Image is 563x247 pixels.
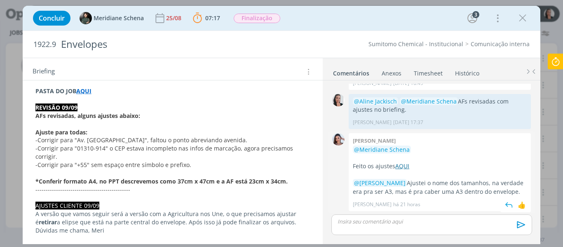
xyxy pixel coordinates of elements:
div: dialog [23,6,541,244]
p: Ajustei o nome dos tamanhos, na verdade era pra ser A3, mas é pra caber uma A3 dentro do envelope. [353,179,527,196]
strong: Ajuste para todas: [35,128,87,136]
span: Briefing [33,66,55,77]
span: 07:17 [205,14,220,22]
a: Comentários [333,66,370,78]
div: Anexos [382,69,401,78]
span: @Aline Jackisch [354,97,397,105]
span: -Corrigir para "+55" sem espaço entre símbolo e prefixo. [35,161,191,169]
img: answer.svg [503,199,515,211]
button: Finalização [233,13,281,24]
span: há 21 horas [393,201,420,208]
strong: REVISÃO 09/09 [35,104,77,111]
p: [PERSON_NAME] [353,119,392,126]
button: 3 [466,12,479,25]
p: [PERSON_NAME] [353,201,392,208]
div: Envelopes [58,34,319,54]
span: ---------------------------------------------- [35,186,130,193]
button: 07:17 [191,12,222,25]
img: N [332,133,345,146]
img: C [332,94,345,106]
div: 3 [472,11,479,18]
span: Concluir [39,15,65,21]
span: Finalização [234,14,280,23]
span: @[PERSON_NAME] [354,179,406,187]
span: @Meridiane Schena [354,146,410,153]
span: AJUSTES CLIENTE 09/09 [35,202,99,209]
div: 25/08 [166,15,183,21]
a: Sumitomo Chemical - Institucional [368,40,463,48]
strong: PASTA DO JOB [35,87,76,95]
button: MMeridiane Schena [80,12,144,24]
a: Histórico [455,66,480,78]
strong: AFs revisadas, alguns ajustes abaixo: [35,112,140,120]
a: AQUI [395,162,409,170]
p: A versão que vamos seguir será a versão com a Agricultura nos Une, o que precisamos ajustar é a e... [35,210,310,235]
span: [DATE] 17:37 [393,119,423,126]
div: 👍 [518,200,526,210]
span: -Corrigir para "Av. [GEOGRAPHIC_DATA]", faltou o ponto abreviando avenida. [35,136,247,144]
b: [PERSON_NAME] [353,137,396,144]
strong: *Conferir formato A4, no PPT descrevemos como 37cm x 47cm e a AF está 23cm x 34cm. [35,177,288,185]
button: Concluir [33,11,70,26]
span: Meridiane Schena [94,15,144,21]
p: AFs revisadas com ajustes no briefing. [353,97,527,114]
span: 1922.9 [33,40,56,49]
strong: retirar [39,218,57,226]
a: Timesheet [413,66,443,78]
span: @Meridiane Schena [401,97,457,105]
a: Comunicação interna [471,40,530,48]
img: M [80,12,92,24]
p: Feito os ajustes [353,162,527,170]
span: -Corrigir para "01310-914" o CEP estava incompleto nas infos de marcação, agora precisamos corrigir. [35,144,295,160]
a: AQUI [76,87,91,95]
